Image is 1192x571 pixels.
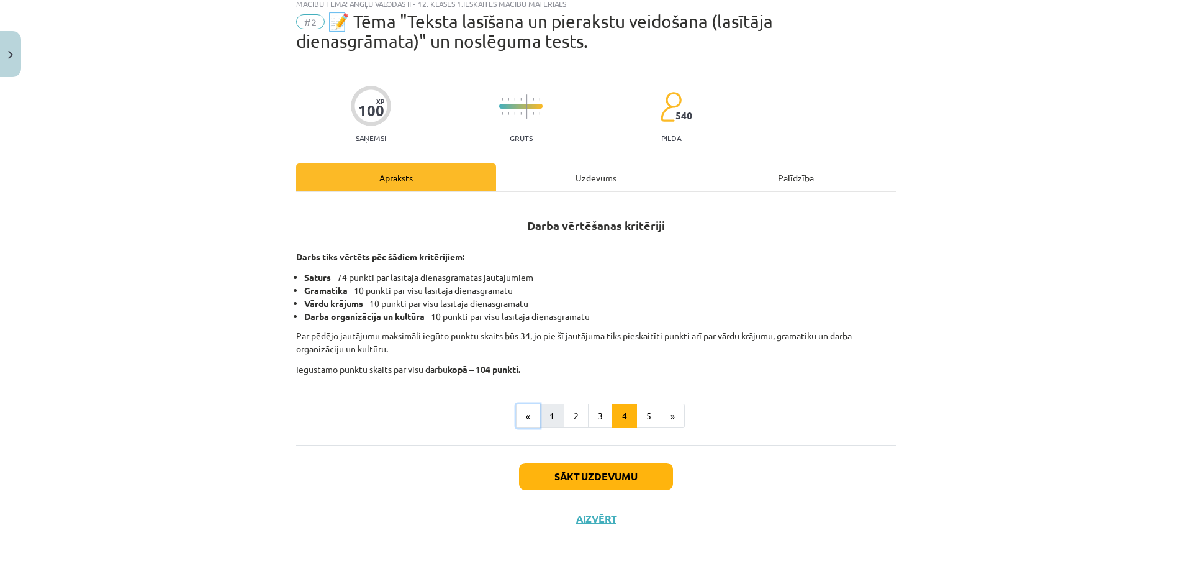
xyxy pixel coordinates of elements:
p: Saņemsi [351,134,391,142]
strong: Gramatika [304,285,348,296]
button: 3 [588,404,613,429]
button: « [516,404,540,429]
span: #2 [296,14,325,29]
button: Sākt uzdevumu [519,463,673,490]
button: Aizvērt [572,513,620,525]
p: Par pēdējo jautājumu maksimāli iegūto punktu skaits būs 34, jo pie šī jautājuma tiks pieskaitīti ... [296,329,896,355]
img: icon-short-line-57e1e144782c952c97e751825c79c345078a6d821885a25fce030b3d8c18986b.svg [508,112,509,115]
img: icon-short-line-57e1e144782c952c97e751825c79c345078a6d821885a25fce030b3d8c18986b.svg [514,112,515,115]
li: – 10 punkti par visu lasītāja dienasgrāmatu [304,310,896,323]
li: – 10 punkti par visu lasītāja dienasgrāmatu [304,297,896,310]
span: XP [376,98,384,104]
strong: Darbs tiks vērtēts pēc šādiem kritērijiem: [296,251,464,262]
img: icon-short-line-57e1e144782c952c97e751825c79c345078a6d821885a25fce030b3d8c18986b.svg [520,98,521,101]
img: students-c634bb4e5e11cddfef0936a35e636f08e4e9abd3cc4e673bd6f9a4125e45ecb1.svg [660,91,682,122]
strong: Darba vērtēšanas kritēriji [527,218,665,232]
button: 4 [612,404,637,429]
li: – 74 punkti par lasītāja dienasgrāmatas jautājumiem [304,271,896,284]
img: icon-short-line-57e1e144782c952c97e751825c79c345078a6d821885a25fce030b3d8c18986b.svg [533,98,534,101]
span: 540 [675,110,692,121]
img: icon-short-line-57e1e144782c952c97e751825c79c345078a6d821885a25fce030b3d8c18986b.svg [514,98,515,101]
p: Iegūstamo punktu skaits par visu darbu [296,363,896,376]
strong: Vārdu krājums [304,298,363,309]
p: pilda [661,134,681,142]
strong: kopā – 104 punkti. [448,363,520,375]
strong: Saturs [304,272,331,283]
img: icon-long-line-d9ea69661e0d244f92f715978eff75569469978d946b2353a9bb055b3ed8787d.svg [526,94,528,119]
button: 1 [540,404,564,429]
img: icon-short-line-57e1e144782c952c97e751825c79c345078a6d821885a25fce030b3d8c18986b.svg [508,98,509,101]
li: – 10 punkti par visu lasītāja dienasgrāmatu [304,284,896,297]
img: icon-close-lesson-0947bae3869378f0d4975bcd49f059093ad1ed9edebbc8119c70593378902aed.svg [8,51,13,59]
img: icon-short-line-57e1e144782c952c97e751825c79c345078a6d821885a25fce030b3d8c18986b.svg [539,112,540,115]
div: Uzdevums [496,163,696,191]
img: icon-short-line-57e1e144782c952c97e751825c79c345078a6d821885a25fce030b3d8c18986b.svg [520,112,521,115]
button: 2 [564,404,589,429]
img: icon-short-line-57e1e144782c952c97e751825c79c345078a6d821885a25fce030b3d8c18986b.svg [533,112,534,115]
nav: Page navigation example [296,404,896,429]
img: icon-short-line-57e1e144782c952c97e751825c79c345078a6d821885a25fce030b3d8c18986b.svg [539,98,540,101]
button: » [661,404,685,429]
img: icon-short-line-57e1e144782c952c97e751825c79c345078a6d821885a25fce030b3d8c18986b.svg [502,98,503,101]
div: Apraksts [296,163,496,191]
p: Grūts [510,134,533,142]
img: icon-short-line-57e1e144782c952c97e751825c79c345078a6d821885a25fce030b3d8c18986b.svg [502,112,503,115]
div: 100 [358,102,384,119]
span: 📝 Tēma "Teksta lasīšana un pierakstu veidošana (lasītāja dienasgrāmata)" un noslēguma tests. [296,11,773,52]
div: Palīdzība [696,163,896,191]
strong: Darba organizācija un kultūra [304,311,425,322]
button: 5 [636,404,661,429]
